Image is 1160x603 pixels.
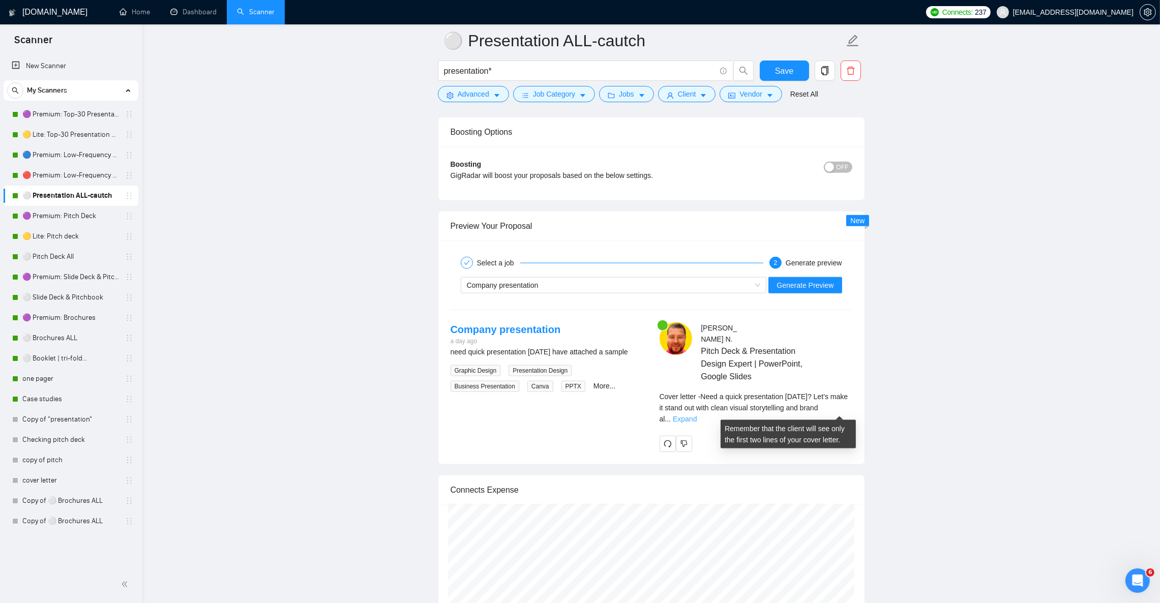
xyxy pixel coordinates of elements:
[22,247,119,267] a: ⚪ Pitch Deck All
[509,365,572,376] span: Presentation Design
[125,314,133,322] span: holder
[451,117,852,146] div: Boosting Options
[22,328,119,348] a: ⚪ Brochures ALL
[999,9,1006,16] span: user
[665,415,671,423] span: ...
[701,324,737,343] span: [PERSON_NAME] N .
[22,491,119,511] a: Copy of ⚪ Brochures ALL
[451,346,643,357] div: need quick presentation today have attached a sample
[638,92,645,99] span: caret-down
[125,171,133,179] span: holder
[658,86,716,102] button: userClientcaret-down
[22,470,119,491] a: cover letter
[125,456,133,464] span: holder
[846,34,859,47] span: edit
[170,8,217,16] a: dashboardDashboard
[125,273,133,281] span: holder
[561,381,585,392] span: PPTX
[125,375,133,383] span: holder
[766,92,774,99] span: caret-down
[125,253,133,261] span: holder
[12,56,130,76] a: New Scanner
[701,345,822,383] span: Pitch Deck & Presentation Design Expert | PowerPoint, Google Slides
[458,88,489,100] span: Advanced
[6,33,61,54] span: Scanner
[125,476,133,485] span: holder
[815,66,835,75] span: copy
[768,277,842,293] button: Generate Preview
[733,61,754,81] button: search
[125,354,133,363] span: holder
[579,92,586,99] span: caret-down
[451,212,852,240] div: Preview Your Proposal
[125,110,133,118] span: holder
[125,212,133,220] span: holder
[522,92,529,99] span: bars
[125,415,133,424] span: holder
[4,80,138,531] li: My Scanners
[22,450,119,470] a: copy of pitch
[22,186,119,206] a: ⚪ Presentation ALL-cautch
[678,88,696,100] span: Client
[125,131,133,139] span: holder
[660,393,848,423] span: Cover letter - Need a quick presentation [DATE]? Let’s make it stand out with clean visual storyt...
[22,145,119,165] a: 🔵 Premium: Low-Frequency Presentations
[121,579,131,589] span: double-left
[777,280,834,291] span: Generate Preview
[125,517,133,525] span: holder
[619,88,634,100] span: Jobs
[931,8,939,16] img: upwork-logo.png
[841,66,860,75] span: delete
[9,5,16,21] img: logo
[22,511,119,531] a: Copy of ⚪ Brochures ALL
[451,475,852,504] div: Connects Expense
[493,92,500,99] span: caret-down
[22,389,119,409] a: Case studies
[120,8,150,16] a: homeHome
[22,348,119,369] a: ⚪ Booklet | tri-fold...
[734,66,753,75] span: search
[527,381,553,392] span: Canva
[1140,8,1156,16] a: setting
[1146,568,1154,577] span: 6
[673,415,697,423] a: Expand
[125,192,133,200] span: holder
[464,260,470,266] span: check
[22,287,119,308] a: ⚪ Slide Deck & Pitchbook
[720,68,727,74] span: info-circle
[125,293,133,301] span: holder
[451,160,482,168] b: Boosting
[700,92,707,99] span: caret-down
[4,56,138,76] li: New Scanner
[593,382,616,390] a: More...
[125,232,133,240] span: holder
[837,162,849,173] span: OFF
[8,87,23,94] span: search
[815,61,835,81] button: copy
[22,308,119,328] a: 🟣 Premium: Brochures
[790,88,818,100] a: Reset All
[660,322,692,355] img: c17XH_OUkR7nex4Zgaw-_52SvVSmxBNxRpbcbab6PLDZCmEExCi9R22d2WRFXH5ZBT
[720,86,782,102] button: idcardVendorcaret-down
[7,82,23,99] button: search
[599,86,654,102] button: folderJobscaret-down
[1140,8,1155,16] span: setting
[22,409,119,430] a: Copy of "presentation"
[22,267,119,287] a: 🟣 Premium: Slide Deck & Pitchbook
[477,257,520,269] div: Select a job
[451,365,501,376] span: Graphic Design
[438,86,509,102] button: settingAdvancedcaret-down
[22,125,119,145] a: 🟡 Lite: Top-30 Presentation Keywords
[22,206,119,226] a: 🟣 Premium: Pitch Deck
[1125,568,1150,593] iframe: Intercom live chat
[850,217,865,225] span: New
[451,170,752,181] div: GigRadar will boost your proposals based on the below settings.
[660,391,852,425] div: Remember that the client will see only the first two lines of your cover letter.
[513,86,595,102] button: barsJob Categorycaret-down
[774,259,778,266] span: 2
[125,334,133,342] span: holder
[444,65,716,77] input: Search Freelance Jobs...
[237,8,275,16] a: searchScanner
[443,28,844,53] input: Scanner name...
[760,61,809,81] button: Save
